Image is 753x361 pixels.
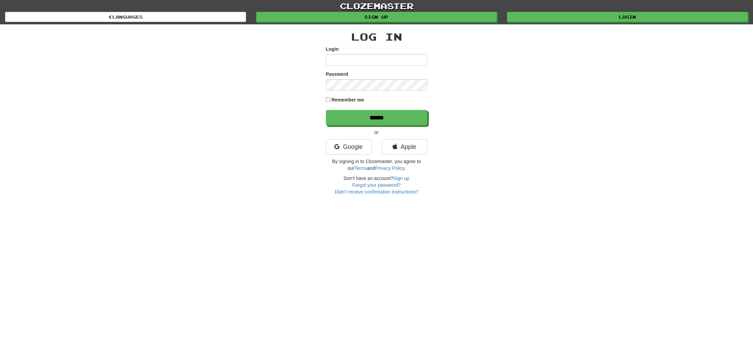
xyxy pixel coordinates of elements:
[375,165,404,171] a: Privacy Policy
[382,139,427,155] a: Apple
[256,12,497,22] a: Sign up
[326,139,372,155] a: Google
[326,175,427,195] div: Don't have an account?
[326,158,427,172] p: By signing in to Clozemaster, you agree to our and .
[354,165,367,171] a: Terms
[393,176,409,181] a: Sign up
[352,182,401,188] a: Forgot your password?
[326,71,348,77] label: Password
[507,12,748,22] a: Login
[326,46,339,52] label: Login
[331,96,364,103] label: Remember me
[326,129,427,136] p: or
[5,12,246,22] a: Languages
[326,31,427,42] h2: Log In
[335,189,418,195] a: Didn't receive confirmation instructions?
